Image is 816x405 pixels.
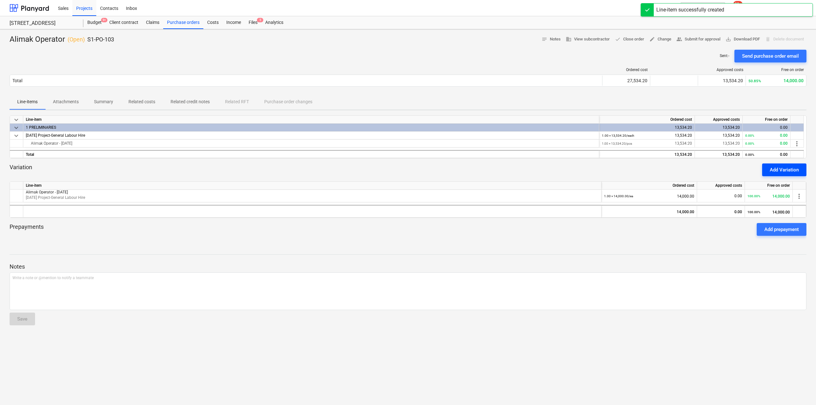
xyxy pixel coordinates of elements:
[649,36,671,43] span: Change
[748,68,804,72] div: Free on order
[12,116,20,124] span: keyboard_arrow_down
[615,36,644,43] span: Close order
[566,36,572,42] span: business
[720,53,729,59] p: Sent : -
[163,16,203,29] a: Purchase orders
[171,98,210,105] p: Related credit notes
[745,124,788,132] div: 0.00
[53,98,79,105] p: Attachments
[745,142,754,145] small: 0.00%
[762,163,806,176] button: Add Variation
[542,36,561,43] span: Notes
[605,78,647,83] div: 27,534.20
[725,36,760,43] span: Download PDF
[674,34,723,44] button: Submit for approval
[697,140,740,148] div: 13,534.20
[26,124,596,131] div: 1 PRELIMINARIES
[10,34,114,45] div: Alimak Operator
[701,78,743,83] div: 13,534.20
[261,16,287,29] a: Analytics
[743,116,790,124] div: Free on order
[10,163,32,176] p: Variation
[793,140,801,148] span: more_vert
[203,16,222,29] a: Costs
[23,182,601,190] div: Line-item
[695,116,743,124] div: Approved costs
[26,195,85,200] span: 3-01-34 Project-General Labour Hire
[656,6,724,14] div: Line-item successfully created
[748,78,804,83] div: 14,000.00
[128,98,155,105] p: Related costs
[605,68,648,72] div: Ordered cost
[94,98,113,105] p: Summary
[612,34,647,44] button: Close order
[747,190,790,203] div: 14,000.00
[17,98,38,105] p: Line-items
[604,194,633,198] small: 1.00 × 14,000.00 / ea
[723,34,762,44] button: Download PDF
[257,18,263,22] span: 5
[602,142,632,145] small: 1.00 × 13,534.20 / pcs
[12,78,22,83] div: Total
[697,182,745,190] div: Approved costs
[142,16,163,29] a: Claims
[602,134,634,137] small: 1.00 × 13,534.20 / each
[697,132,740,140] div: 13,534.20
[745,182,793,190] div: Free on order
[747,206,790,219] div: 14,000.00
[84,16,106,29] div: Budget
[12,124,20,132] span: keyboard_arrow_down
[745,134,754,137] small: 0.00%
[87,36,114,43] p: S1-PO-103
[700,206,742,218] div: 0.00
[604,190,694,203] div: 14,000.00
[795,192,803,200] span: more_vert
[697,124,740,132] div: 13,534.20
[734,50,806,62] button: Send purchase order email
[742,52,799,60] div: Send purchase order email
[745,151,788,159] div: 0.00
[68,36,85,43] p: ( Open )
[539,34,563,44] button: Notes
[84,16,106,29] a: Budget9+
[12,132,20,140] span: keyboard_arrow_down
[106,16,142,29] a: Client contract
[601,182,697,190] div: Ordered cost
[602,151,692,159] div: 13,534.20
[615,36,621,42] span: done
[701,68,743,72] div: Approved costs
[222,16,245,29] a: Income
[697,151,740,159] div: 13,534.20
[26,140,596,147] div: Alimak Operator - September 25
[23,150,599,158] div: Total
[10,20,76,27] div: [STREET_ADDRESS]
[563,34,612,44] button: View subcontractor
[566,36,610,43] span: View subcontractor
[26,133,85,138] span: 3-01-34 Project-General Labour Hire
[748,79,761,83] small: 50.85%
[602,132,692,140] div: 13,534.20
[599,116,695,124] div: Ordered cost
[725,36,731,42] span: save_alt
[245,16,261,29] div: Files
[26,190,68,194] span: Alimak Operator - October 25
[784,374,816,405] iframe: Chat Widget
[647,34,674,44] button: Change
[676,36,720,43] span: Submit for approval
[745,153,754,156] small: 0.00%
[602,140,692,148] div: 13,534.20
[101,18,107,22] span: 9+
[649,36,655,42] span: edit
[747,194,760,198] small: 100.00%
[604,206,694,218] div: 14,000.00
[676,36,682,42] span: people_alt
[764,225,799,234] div: Add prepayment
[23,116,599,124] div: Line-item
[245,16,261,29] a: Files5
